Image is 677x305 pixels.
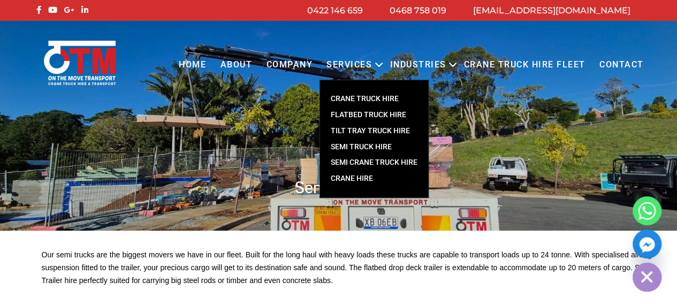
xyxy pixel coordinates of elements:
a: [EMAIL_ADDRESS][DOMAIN_NAME] [473,5,630,16]
a: CRANE TRUCK HIRE [320,91,428,107]
a: COMPANY [259,50,320,80]
img: Otmtransport [42,40,118,86]
a: Contact [592,50,651,80]
a: Facebook_Messenger [633,230,661,258]
a: 0468 758 019 [390,5,446,16]
a: 0422 146 659 [307,5,363,16]
a: Crane Truck Hire Fleet [457,50,592,80]
a: Home [172,50,213,80]
a: Crane Hire [320,171,428,187]
a: SEMI TRUCK HIRE [320,139,428,155]
a: SEMI CRANE TRUCK HIRE [320,155,428,171]
a: FLATBED TRUCK HIRE [320,107,428,123]
a: Industries [383,50,453,80]
a: Whatsapp [633,196,661,225]
a: TILT TRAY TRUCK HIRE [320,123,428,139]
a: Services [320,50,379,80]
p: Our semi trucks are the biggest movers we have in our fleet. Built for the long haul with heavy l... [42,249,652,287]
a: About [213,50,259,80]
